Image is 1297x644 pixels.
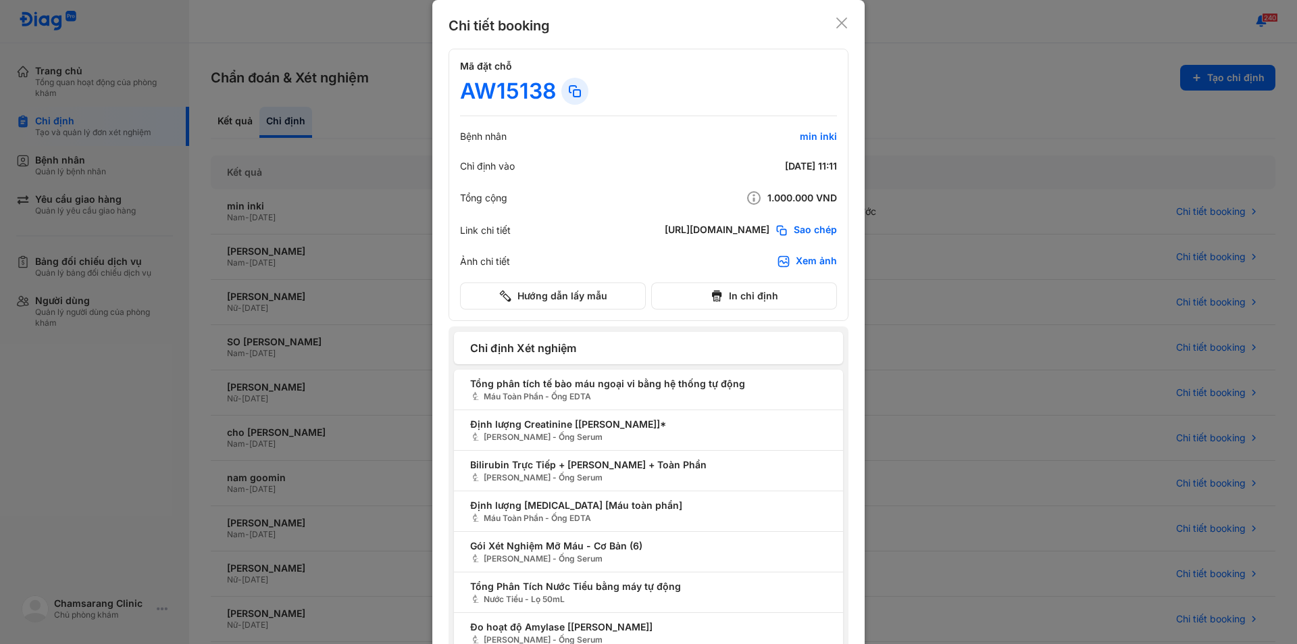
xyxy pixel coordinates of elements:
span: Đo hoạt độ Amylase [[PERSON_NAME]] [470,620,827,634]
h4: Mã đặt chỗ [460,60,837,72]
div: Tổng cộng [460,192,507,204]
div: AW15138 [460,78,556,105]
span: Bilirubin Trực Tiếp + [PERSON_NAME] + Toàn Phần [470,457,827,472]
button: Hướng dẫn lấy mẫu [460,282,646,309]
span: Máu Toàn Phần - Ống EDTA [470,391,827,403]
span: Chỉ định Xét nghiệm [470,340,827,356]
div: [URL][DOMAIN_NAME] [665,224,769,237]
span: [PERSON_NAME] - Ống Serum [470,553,827,565]
div: Chi tiết booking [449,16,550,35]
button: In chỉ định [651,282,837,309]
div: 1.000.000 VND [675,190,837,206]
div: [DATE] 11:11 [675,160,837,172]
span: Tổng Phân Tích Nước Tiểu bằng máy tự động [470,579,827,593]
span: Gói Xét Nghiệm Mỡ Máu - Cơ Bản (6) [470,539,827,553]
div: Ảnh chi tiết [460,255,510,268]
div: Link chi tiết [460,224,511,237]
span: Sao chép [794,224,837,237]
span: [PERSON_NAME] - Ống Serum [470,431,827,443]
span: [PERSON_NAME] - Ống Serum [470,472,827,484]
span: Máu Toàn Phần - Ống EDTA [470,512,827,524]
span: Định lượng [MEDICAL_DATA] [Máu toàn phần] [470,498,827,512]
span: Nước Tiểu - Lọ 50mL [470,593,827,605]
div: Xem ảnh [796,255,837,268]
div: Chỉ định vào [460,160,515,172]
span: Tổng phân tích tế bào máu ngoại vi bằng hệ thống tự động [470,376,827,391]
div: Bệnh nhân [460,130,507,143]
div: min inki [675,130,837,143]
span: Định lượng Creatinine [[PERSON_NAME]]* [470,417,827,431]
